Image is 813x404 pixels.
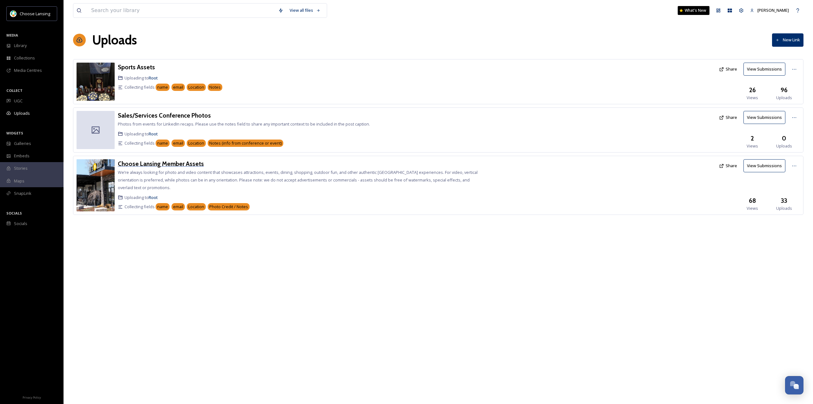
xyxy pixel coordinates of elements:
h3: 96 [781,86,788,95]
a: View Submissions [743,159,789,172]
h3: 0 [782,134,786,143]
button: Share [716,63,740,75]
button: New Link [772,33,803,46]
span: email [173,84,183,90]
span: Uploading to [124,195,158,201]
span: Media Centres [14,67,42,73]
span: COLLECT [6,88,23,93]
a: Choose Lansing Member Assets [118,159,204,168]
button: Open Chat [785,376,803,394]
span: We’re always looking for photo and video content that showcases attractions, events, dining, shop... [118,169,478,190]
span: Location [188,140,204,146]
span: Uploads [776,95,792,101]
a: What's New [678,6,709,15]
span: Collections [14,55,35,61]
span: name [157,140,168,146]
span: Choose Lansing [20,11,50,17]
span: Socials [14,221,27,227]
h3: Sports Assets [118,63,155,71]
h3: 33 [781,196,787,205]
span: Views [747,95,758,101]
span: email [173,140,183,146]
a: Sports Assets [118,63,155,72]
a: Uploads [92,31,137,50]
h3: Sales/Services Conference Photos [118,112,211,119]
span: Location [188,204,204,210]
a: [PERSON_NAME] [747,4,792,17]
a: Root [149,131,158,137]
span: Uploads [14,110,30,116]
span: Embeds [14,153,30,159]
h3: Choose Lansing Member Assets [118,160,204,168]
span: MEDIA [6,33,18,38]
button: View Submissions [743,63,785,76]
span: Maps [14,178,24,184]
span: Location [188,84,204,90]
span: Uploads [776,143,792,149]
span: SnapLink [14,190,31,196]
span: Views [747,205,758,211]
span: SOCIALS [6,211,22,216]
span: Galleries [14,140,31,147]
h3: 2 [751,134,754,143]
a: Privacy Policy [23,393,41,401]
span: Notes [209,84,221,90]
a: Root [149,75,158,81]
button: Share [716,111,740,124]
a: Root [149,195,158,200]
h3: 68 [749,196,756,205]
span: [PERSON_NAME] [757,7,789,13]
span: UGC [14,98,23,104]
span: email [173,204,183,210]
button: View Submissions [743,111,785,124]
a: View Submissions [743,63,789,76]
a: View Submissions [743,111,789,124]
span: Collecting fields [124,84,155,90]
span: Photo Credit / Notes [209,204,248,210]
span: Uploads [776,205,792,211]
span: Stories [14,165,28,171]
span: Views [747,143,758,149]
span: Uploading to [124,131,158,137]
a: View all files [286,4,324,17]
img: logo.jpeg [10,10,17,17]
span: WIDGETS [6,131,23,135]
span: Notes (info from conference or event) [209,140,282,146]
img: 41c50bb0-e40e-42d3-ac72-b0e9a1760cdf.jpg [77,159,115,211]
span: name [157,84,168,90]
button: View Submissions [743,159,785,172]
input: Search your library [88,3,275,17]
img: 3289bacc-863d-4df1-bced-aa8f9e899e68.jpg [77,63,115,101]
span: Collecting fields [124,204,155,210]
h3: 26 [749,86,756,95]
span: Privacy Policy [23,395,41,400]
span: Library [14,43,27,49]
span: Collecting fields [124,140,155,146]
span: Uploading to [124,75,158,81]
button: Share [716,160,740,172]
a: Sales/Services Conference Photos [118,111,211,120]
span: Photos from events for LinkedIn recaps. Please use the notes field to share any important context... [118,121,370,127]
span: name [157,204,168,210]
